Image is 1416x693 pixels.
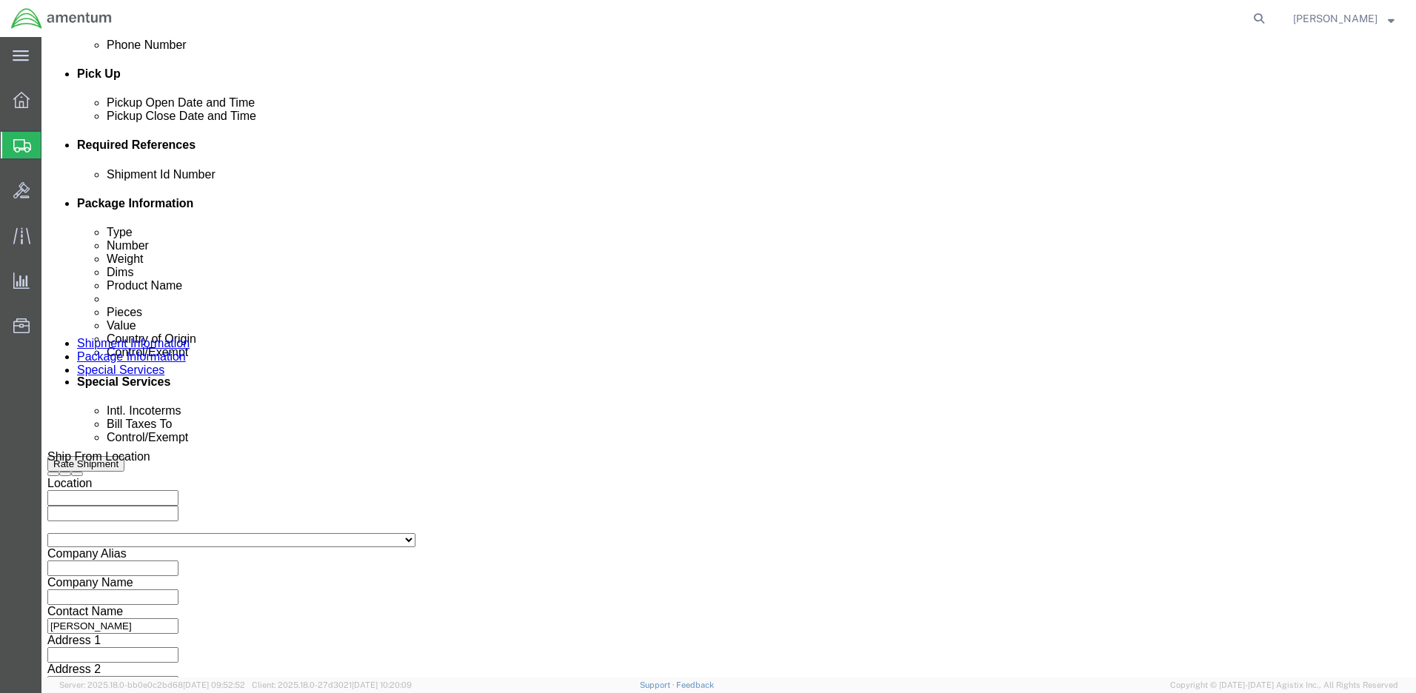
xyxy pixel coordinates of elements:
[1293,10,1377,27] span: Ronald Pineda
[183,680,245,689] span: [DATE] 09:52:52
[676,680,714,689] a: Feedback
[10,7,113,30] img: logo
[41,37,1416,677] iframe: FS Legacy Container
[352,680,412,689] span: [DATE] 10:20:09
[252,680,412,689] span: Client: 2025.18.0-27d3021
[59,680,245,689] span: Server: 2025.18.0-bb0e0c2bd68
[1292,10,1395,27] button: [PERSON_NAME]
[1170,679,1398,692] span: Copyright © [DATE]-[DATE] Agistix Inc., All Rights Reserved
[640,680,677,689] a: Support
